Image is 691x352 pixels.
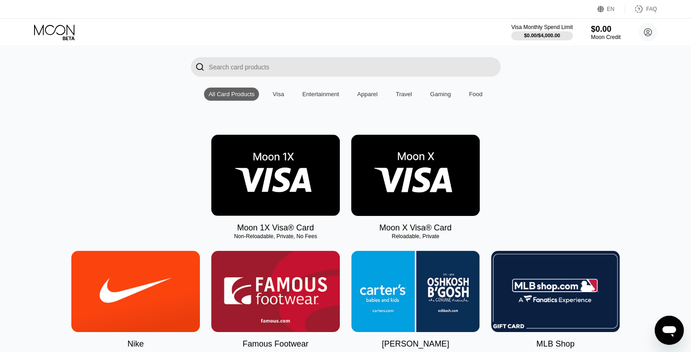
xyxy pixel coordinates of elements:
div: Famous Footwear [243,339,308,349]
div: Reloadable, Private [351,233,480,240]
div: Apparel [357,91,378,98]
div:  [191,57,209,77]
div: Food [464,88,487,101]
div: [PERSON_NAME] [382,339,449,349]
div: Travel [391,88,417,101]
div: Entertainment [302,91,339,98]
iframe: Button to launch messaging window [655,316,684,345]
div: Travel [396,91,412,98]
div: Visa [268,88,288,101]
div: FAQ [625,5,657,14]
div: Apparel [353,88,382,101]
div: Moon X Visa® Card [379,223,452,233]
div: FAQ [646,6,657,12]
div: Visa [273,91,284,98]
div: EN [607,6,615,12]
div: $0.00Moon Credit [591,24,621,40]
div: Visa Monthly Spend Limit$0.00/$4,000.00 [511,24,572,40]
div: Moon Credit [591,34,621,40]
div: Gaming [430,91,451,98]
div: Entertainment [298,88,343,101]
div: Visa Monthly Spend Limit [511,24,572,30]
div: MLB Shop [536,339,574,349]
div: Moon 1X Visa® Card [237,223,314,233]
div: Nike [127,339,144,349]
div:  [195,62,204,72]
div: EN [597,5,625,14]
div: $0.00 [591,24,621,34]
div: All Card Products [209,91,254,98]
input: Search card products [209,57,501,77]
div: Non-Reloadable, Private, No Fees [211,233,340,240]
div: $0.00 / $4,000.00 [524,33,560,38]
div: Gaming [426,88,456,101]
div: Food [469,91,482,98]
div: All Card Products [204,88,259,101]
